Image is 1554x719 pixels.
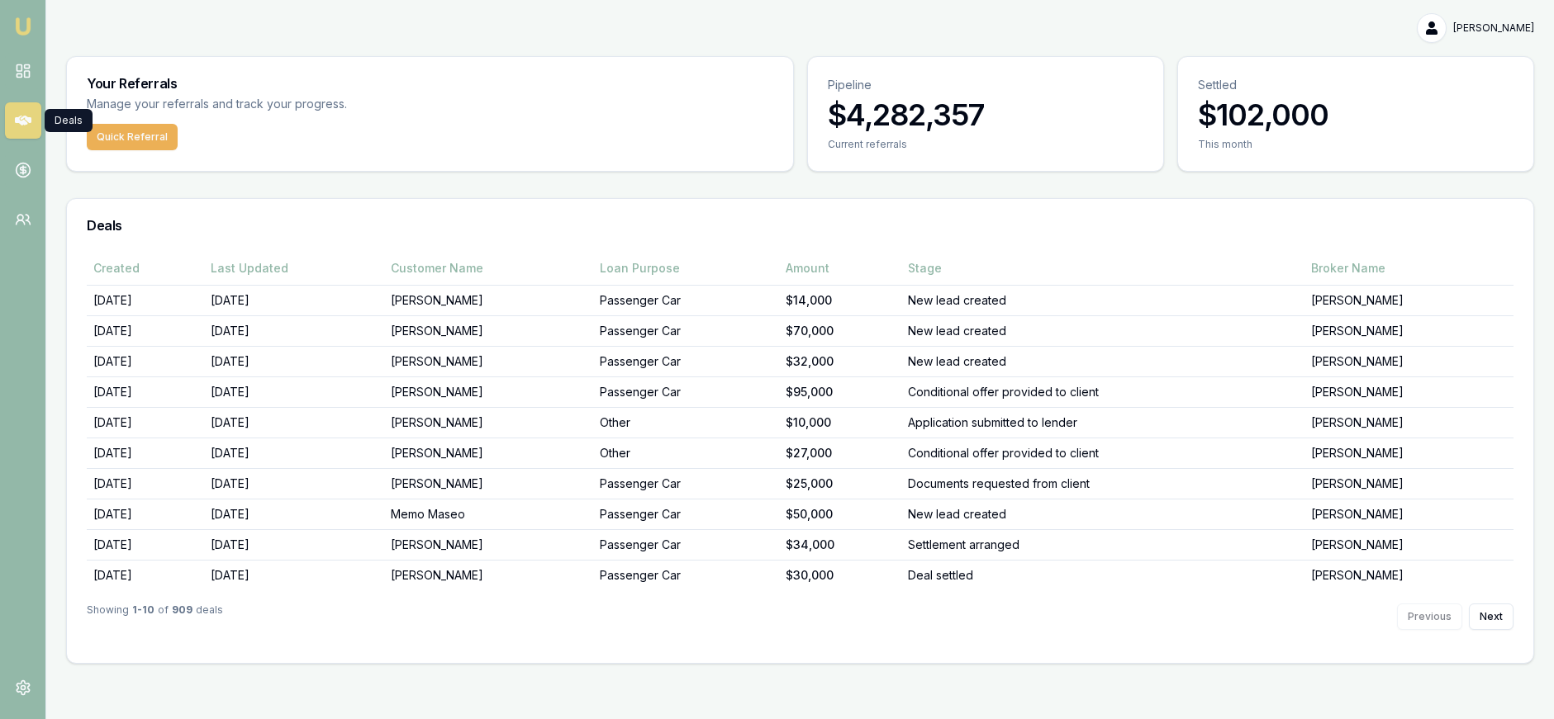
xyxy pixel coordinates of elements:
td: [DATE] [204,560,383,590]
td: [PERSON_NAME] [1305,346,1514,376]
td: [DATE] [87,468,204,499]
td: Deal settled [901,560,1305,590]
div: Loan Purpose [600,260,772,277]
td: New lead created [901,346,1305,376]
div: Created [93,260,197,277]
td: Passenger Car [593,529,779,560]
td: Passenger Car [593,315,779,346]
td: Application submitted to lender [901,407,1305,438]
td: Conditional offer provided to client [901,438,1305,468]
div: $50,000 [786,506,895,523]
td: [DATE] [204,376,383,407]
td: [PERSON_NAME] [384,468,593,499]
td: New lead created [901,315,1305,346]
td: [PERSON_NAME] [1305,560,1514,590]
td: Passenger Car [593,560,779,590]
td: [DATE] [204,407,383,438]
td: New lead created [901,285,1305,315]
td: [PERSON_NAME] [1305,499,1514,529]
td: [DATE] [87,560,204,590]
td: Passenger Car [593,346,779,376]
td: [DATE] [87,499,204,529]
td: Passenger Car [593,468,779,499]
td: [PERSON_NAME] [1305,438,1514,468]
td: [PERSON_NAME] [384,315,593,346]
img: emu-icon-u.png [13,17,33,36]
h3: $102,000 [1198,98,1514,131]
td: Other [593,407,779,438]
strong: 1 - 10 [132,603,154,630]
div: $32,000 [786,353,895,370]
div: This month [1198,138,1514,151]
div: $95,000 [786,384,895,400]
td: [DATE] [204,285,383,315]
td: [PERSON_NAME] [1305,407,1514,438]
div: $10,000 [786,414,895,431]
strong: 909 [172,603,192,630]
p: Settled [1198,77,1514,93]
td: [PERSON_NAME] [1305,376,1514,407]
h3: Your Referrals [87,77,773,90]
button: Quick Referral [87,124,178,150]
div: $25,000 [786,475,895,492]
td: [DATE] [204,346,383,376]
td: [DATE] [204,438,383,468]
td: [PERSON_NAME] [1305,285,1514,315]
td: [DATE] [87,529,204,560]
td: [DATE] [204,529,383,560]
td: [DATE] [87,407,204,438]
td: Passenger Car [593,376,779,407]
p: Manage your referrals and track your progress. [87,95,510,114]
td: [PERSON_NAME] [384,438,593,468]
div: Deals [45,109,93,132]
td: [PERSON_NAME] [384,560,593,590]
td: [PERSON_NAME] [384,346,593,376]
div: Amount [786,260,895,277]
span: [PERSON_NAME] [1453,21,1534,35]
td: [PERSON_NAME] [384,529,593,560]
div: $27,000 [786,445,895,461]
td: [PERSON_NAME] [1305,529,1514,560]
td: [PERSON_NAME] [1305,468,1514,499]
td: [DATE] [87,285,204,315]
td: Memo Maseo [384,499,593,529]
td: Settlement arranged [901,529,1305,560]
td: [DATE] [87,376,204,407]
td: [DATE] [204,468,383,499]
div: $70,000 [786,323,895,339]
div: Current referrals [828,138,1143,151]
td: [DATE] [87,438,204,468]
td: [PERSON_NAME] [384,285,593,315]
td: Conditional offer provided to client [901,376,1305,407]
div: Broker Name [1311,260,1507,277]
button: Next [1469,603,1514,630]
h3: Deals [87,219,1514,232]
td: [DATE] [204,499,383,529]
td: [DATE] [87,315,204,346]
div: Showing of deals [87,603,223,630]
td: [PERSON_NAME] [384,376,593,407]
p: Pipeline [828,77,1143,93]
td: [DATE] [87,346,204,376]
td: [DATE] [204,315,383,346]
td: Passenger Car [593,499,779,529]
td: Passenger Car [593,285,779,315]
td: Documents requested from client [901,468,1305,499]
h3: $4,282,357 [828,98,1143,131]
td: [PERSON_NAME] [384,407,593,438]
div: $14,000 [786,292,895,309]
td: [PERSON_NAME] [1305,315,1514,346]
div: $34,000 [786,537,895,553]
div: $30,000 [786,567,895,584]
div: Stage [908,260,1298,277]
div: Last Updated [211,260,377,277]
div: Customer Name [391,260,587,277]
td: Other [593,438,779,468]
td: New lead created [901,499,1305,529]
